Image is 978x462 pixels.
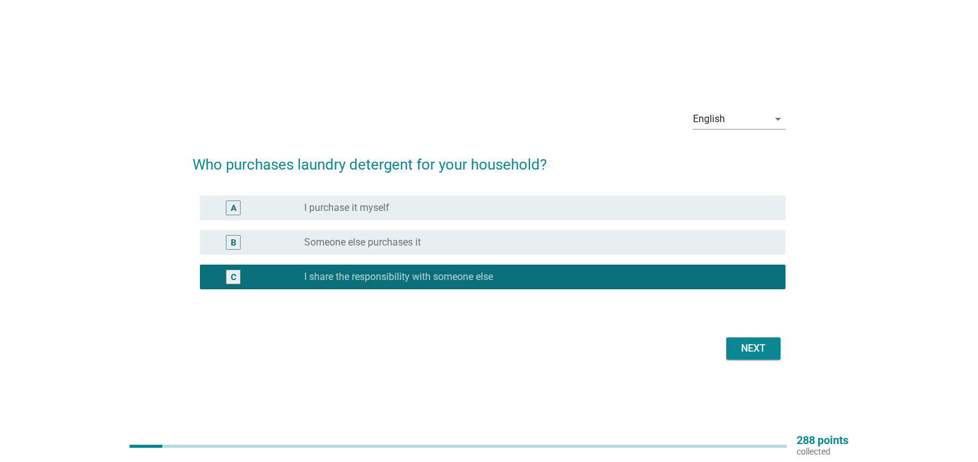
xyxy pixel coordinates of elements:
div: Next [736,341,771,356]
h2: Who purchases laundry detergent for your household? [193,141,785,176]
div: A [231,201,236,214]
div: C [231,270,236,283]
p: collected [797,446,848,457]
div: English [693,113,725,125]
label: I share the responsibility with someone else [304,271,493,283]
label: I purchase it myself [304,202,389,214]
label: Someone else purchases it [304,236,421,249]
i: arrow_drop_down [771,112,785,126]
div: B [231,236,236,249]
p: 288 points [797,435,848,446]
button: Next [726,337,781,360]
